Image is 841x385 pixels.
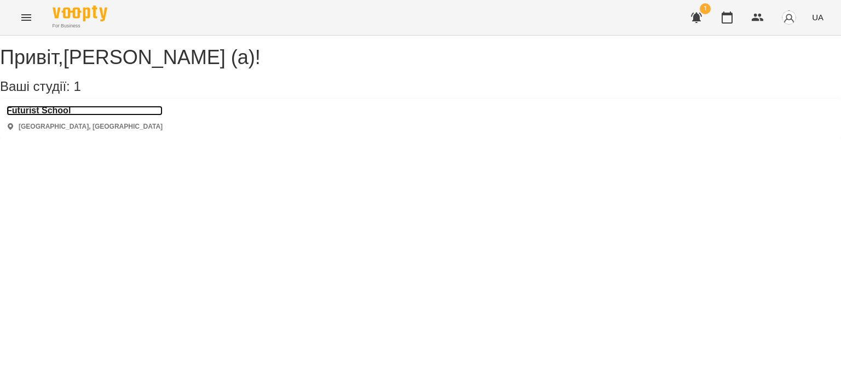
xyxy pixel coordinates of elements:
[53,22,107,30] span: For Business
[7,106,163,116] a: Futurist School
[73,79,80,94] span: 1
[808,7,828,27] button: UA
[700,3,711,14] span: 1
[19,122,163,131] p: [GEOGRAPHIC_DATA], [GEOGRAPHIC_DATA]
[812,12,823,23] span: UA
[53,5,107,21] img: Voopty Logo
[13,4,39,31] button: Menu
[781,10,797,25] img: avatar_s.png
